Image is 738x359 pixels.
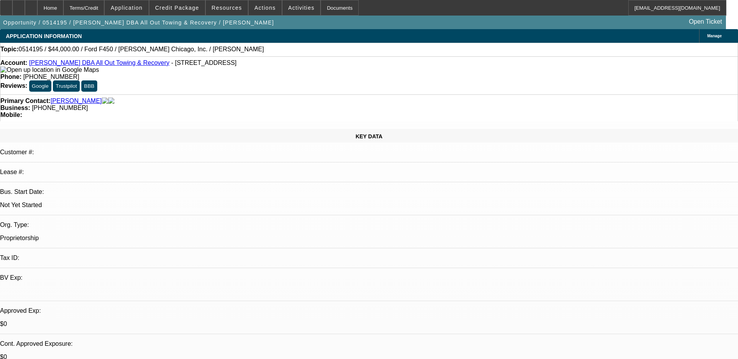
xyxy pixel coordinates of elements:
[249,0,282,15] button: Actions
[6,33,82,39] span: APPLICATION INFORMATION
[110,5,142,11] span: Application
[282,0,321,15] button: Activities
[254,5,276,11] span: Actions
[108,98,114,105] img: linkedin-icon.png
[23,73,79,80] span: [PHONE_NUMBER]
[3,19,274,26] span: Opportunity / 0514195 / [PERSON_NAME] DBA All Out Towing & Recovery / [PERSON_NAME]
[19,46,264,53] span: 0514195 / $44,000.00 / Ford F450 / [PERSON_NAME] Chicago, Inc. / [PERSON_NAME]
[53,80,79,92] button: Trustpilot
[0,59,27,66] strong: Account:
[0,105,30,111] strong: Business:
[0,98,51,105] strong: Primary Contact:
[29,80,51,92] button: Google
[149,0,205,15] button: Credit Package
[0,46,19,53] strong: Topic:
[0,66,99,73] a: View Google Maps
[51,98,102,105] a: [PERSON_NAME]
[686,15,725,28] a: Open Ticket
[102,98,108,105] img: facebook-icon.png
[29,59,170,66] a: [PERSON_NAME] DBA All Out Towing & Recovery
[212,5,242,11] span: Resources
[288,5,315,11] span: Activities
[171,59,237,66] span: - [STREET_ADDRESS]
[105,0,148,15] button: Application
[356,133,382,139] span: KEY DATA
[0,82,27,89] strong: Reviews:
[155,5,199,11] span: Credit Package
[206,0,248,15] button: Resources
[0,112,22,118] strong: Mobile:
[707,34,722,38] span: Manage
[81,80,97,92] button: BBB
[0,66,99,73] img: Open up location in Google Maps
[32,105,88,111] span: [PHONE_NUMBER]
[0,73,21,80] strong: Phone:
